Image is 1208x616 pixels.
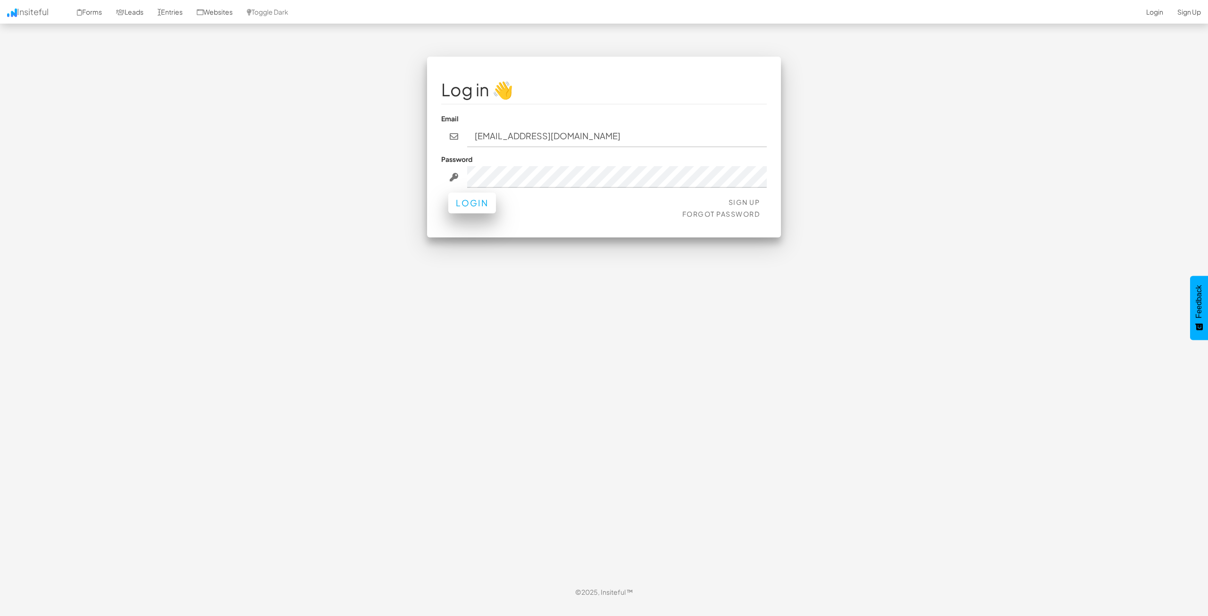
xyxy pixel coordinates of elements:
input: john@doe.com [467,126,767,147]
img: icon.png [7,8,17,17]
span: Feedback [1195,285,1203,318]
label: Email [441,114,459,123]
a: Forgot Password [682,210,760,218]
button: Login [448,193,496,213]
a: Sign Up [729,198,760,206]
h1: Log in 👋 [441,80,767,99]
button: Feedback - Show survey [1190,276,1208,340]
label: Password [441,154,472,164]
